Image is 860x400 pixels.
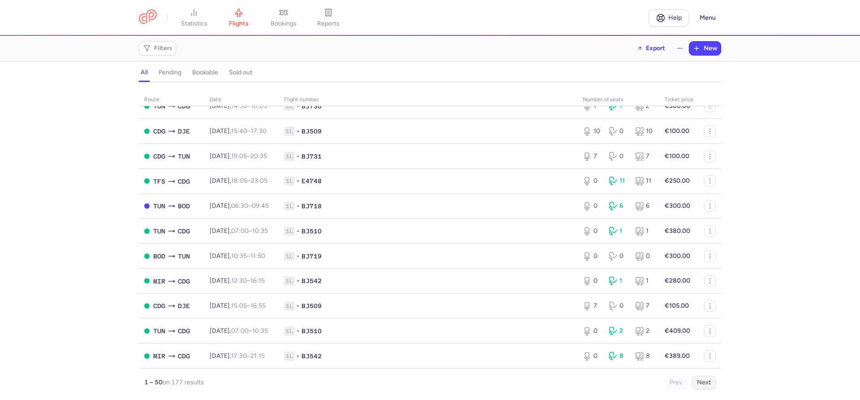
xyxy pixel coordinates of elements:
[297,252,300,261] span: •
[250,152,267,160] time: 20:35
[216,8,261,28] a: flights
[250,302,266,310] time: 16:55
[668,14,682,21] span: Help
[204,93,279,107] th: date
[609,276,628,285] div: 1
[301,276,322,285] span: BJ542
[297,276,300,285] span: •
[231,177,267,185] span: –
[153,251,165,261] span: BOD
[635,227,654,236] div: 1
[144,378,163,386] strong: 1 – 50
[250,252,265,260] time: 11:50
[297,202,300,211] span: •
[583,202,602,211] div: 0
[139,93,204,107] th: route
[665,327,690,335] strong: €409.00
[231,252,247,260] time: 10:35
[210,152,267,160] span: [DATE],
[665,152,689,160] strong: €100.00
[231,202,248,210] time: 06:30
[231,127,267,135] span: –
[178,326,190,336] span: CDG
[153,151,165,161] span: CDG
[210,302,266,310] span: [DATE],
[153,326,165,336] span: TUN
[284,127,295,136] span: 1L
[210,252,265,260] span: [DATE],
[704,45,717,52] span: New
[252,227,268,235] time: 10:35
[178,351,190,361] span: CDG
[231,302,247,310] time: 15:05
[635,176,654,185] div: 11
[178,201,190,211] span: BOD
[284,252,295,261] span: 1L
[609,301,628,310] div: 0
[635,252,654,261] div: 0
[231,202,269,210] span: –
[692,376,716,389] button: Next
[635,327,654,335] div: 2
[665,252,690,260] strong: €300.00
[231,352,265,360] span: –
[689,42,721,55] button: New
[635,152,654,161] div: 7
[231,152,247,160] time: 19:05
[306,8,351,28] a: reports
[609,127,628,136] div: 0
[284,276,295,285] span: 1L
[178,251,190,261] span: TUN
[271,20,297,28] span: bookings
[301,327,322,335] span: BJ510
[231,277,247,284] time: 12:30
[231,327,268,335] span: –
[284,152,295,161] span: 1L
[665,277,690,284] strong: €280.00
[583,276,602,285] div: 0
[583,301,602,310] div: 7
[210,177,267,185] span: [DATE],
[284,202,295,211] span: 1L
[665,352,690,360] strong: €389.00
[178,151,190,161] span: TUN
[153,226,165,236] span: TUN
[583,352,602,361] div: 0
[192,69,218,77] h4: bookable
[210,327,268,335] span: [DATE],
[251,177,267,185] time: 23:05
[583,327,602,335] div: 0
[583,152,602,161] div: 7
[635,301,654,310] div: 7
[159,69,181,77] h4: pending
[153,351,165,361] span: MIR
[301,301,322,310] span: BJ509
[694,9,721,26] button: Menu
[297,352,300,361] span: •
[178,176,190,186] span: CDG
[178,101,190,111] span: CDG
[635,352,654,361] div: 8
[583,127,602,136] div: 10
[665,177,690,185] strong: €250.00
[231,277,265,284] span: –
[139,9,157,26] a: CitizenPlane red outlined logo
[231,127,247,135] time: 15:40
[250,352,265,360] time: 21:15
[665,127,689,135] strong: €100.00
[609,176,628,185] div: 11
[297,227,300,236] span: •
[583,176,602,185] div: 0
[210,202,269,210] span: [DATE],
[172,8,216,28] a: statistics
[210,352,265,360] span: [DATE],
[284,327,295,335] span: 1L
[646,45,665,52] span: Export
[231,152,267,160] span: –
[609,227,628,236] div: 1
[609,202,628,211] div: 6
[229,20,249,28] span: flights
[153,176,165,186] span: TFS
[301,352,322,361] span: BJ542
[665,302,689,310] strong: €105.00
